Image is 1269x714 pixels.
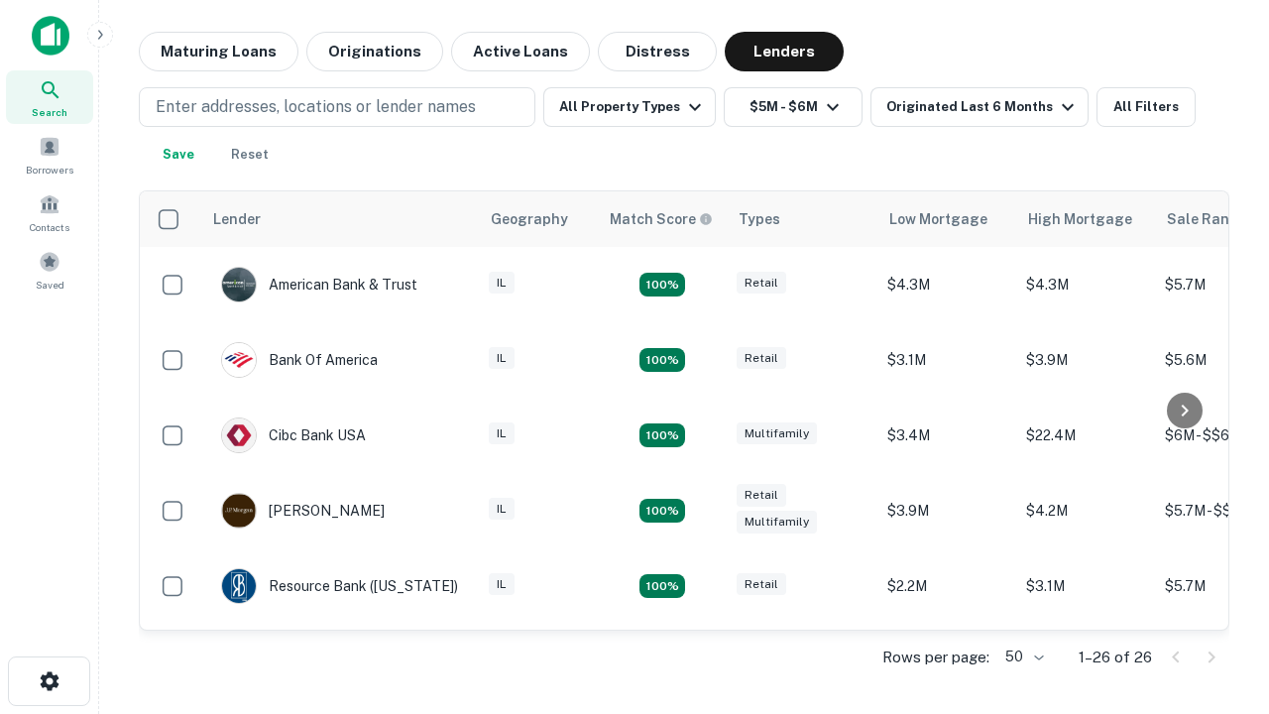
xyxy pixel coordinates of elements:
a: Search [6,70,93,124]
p: 1–26 of 26 [1079,646,1152,669]
td: $22.4M [1016,398,1155,473]
td: $4.2M [1016,473,1155,548]
button: Originated Last 6 Months [870,87,1089,127]
div: [PERSON_NAME] [221,493,385,529]
a: Saved [6,243,93,297]
h6: Match Score [610,208,709,230]
div: Lender [213,207,261,231]
div: Bank Of America [221,342,378,378]
div: IL [489,347,515,370]
img: picture [222,569,256,603]
button: $5M - $6M [724,87,863,127]
div: IL [489,422,515,445]
p: Enter addresses, locations or lender names [156,95,476,119]
button: Maturing Loans [139,32,298,71]
span: Saved [36,277,64,293]
th: Low Mortgage [877,191,1016,247]
div: Matching Properties: 7, hasApolloMatch: undefined [639,273,685,297]
button: Distress [598,32,717,71]
img: picture [222,494,256,528]
td: $19.4M [1016,624,1155,699]
button: All Filters [1096,87,1196,127]
span: Contacts [30,219,69,235]
div: Retail [737,347,786,370]
th: High Mortgage [1016,191,1155,247]
button: Lenders [725,32,844,71]
th: Geography [479,191,598,247]
div: Multifamily [737,422,817,445]
button: Active Loans [451,32,590,71]
img: picture [222,268,256,301]
td: $19.4M [877,624,1016,699]
div: Originated Last 6 Months [886,95,1080,119]
td: $3.9M [877,473,1016,548]
div: 50 [997,643,1047,671]
td: $4.3M [877,247,1016,322]
td: $4.3M [1016,247,1155,322]
div: High Mortgage [1028,207,1132,231]
a: Contacts [6,185,93,239]
td: $3.1M [1016,548,1155,624]
div: Matching Properties: 4, hasApolloMatch: undefined [639,348,685,372]
td: $3.4M [877,398,1016,473]
div: Multifamily [737,511,817,534]
button: Reset [218,135,282,175]
button: All Property Types [543,87,716,127]
div: American Bank & Trust [221,267,417,302]
button: Originations [306,32,443,71]
th: Capitalize uses an advanced AI algorithm to match your search with the best lender. The match sco... [598,191,727,247]
button: Enter addresses, locations or lender names [139,87,535,127]
span: Search [32,104,67,120]
div: IL [489,573,515,596]
div: Capitalize uses an advanced AI algorithm to match your search with the best lender. The match sco... [610,208,713,230]
button: Save your search to get updates of matches that match your search criteria. [147,135,210,175]
div: Matching Properties: 4, hasApolloMatch: undefined [639,423,685,447]
td: $3.1M [877,322,1016,398]
div: Matching Properties: 4, hasApolloMatch: undefined [639,499,685,523]
td: $3.9M [1016,322,1155,398]
img: picture [222,343,256,377]
span: Borrowers [26,162,73,178]
a: Borrowers [6,128,93,181]
th: Lender [201,191,479,247]
div: Types [739,207,780,231]
div: Retail [737,573,786,596]
img: capitalize-icon.png [32,16,69,56]
p: Rows per page: [882,646,989,669]
div: Retail [737,272,786,295]
div: IL [489,498,515,521]
img: picture [222,418,256,452]
th: Types [727,191,877,247]
div: Resource Bank ([US_STATE]) [221,568,458,604]
td: $2.2M [877,548,1016,624]
div: IL [489,272,515,295]
div: Matching Properties: 4, hasApolloMatch: undefined [639,574,685,598]
div: Retail [737,484,786,507]
div: Geography [491,207,568,231]
div: Cibc Bank USA [221,417,366,453]
iframe: Chat Widget [1170,492,1269,587]
div: Low Mortgage [889,207,987,231]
